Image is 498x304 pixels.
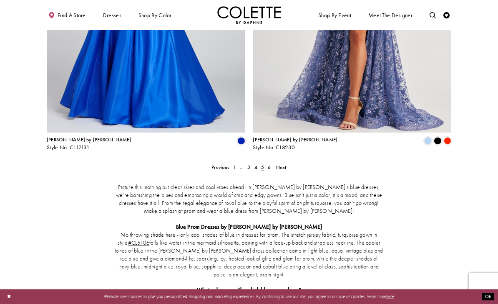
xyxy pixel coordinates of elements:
p: No throwing shade here - only cool shades of blue in dresses for prom. The stretch jersey fabric,... [115,231,383,279]
strong: Blue Prom Dresses by [PERSON_NAME] by [PERSON_NAME] [176,223,322,230]
a: Prev Page [210,163,231,172]
a: Check Wishlist [442,6,451,24]
button: Close Dialog [4,291,14,302]
i: Periwinkle [424,137,432,145]
a: Next Page [274,163,288,172]
a: Opens in new tab [128,239,149,246]
strong: What colors go with a dark blue prom dress? [197,286,302,294]
img: Colette by Daphne [217,6,281,24]
span: Next [276,164,287,171]
i: Black [434,137,441,145]
a: Find a store [47,6,87,24]
span: 4 [254,164,257,171]
span: [PERSON_NAME] by [PERSON_NAME] [253,136,337,143]
a: 6 [266,163,273,172]
a: Visit Home Page [217,6,281,24]
span: Shop by color [138,12,172,18]
span: Dresses [103,12,121,18]
span: Shop by color [137,6,173,24]
span: Shop By Event [317,6,352,24]
span: 5 [261,164,264,171]
span: Style No. CL12131 [47,144,90,151]
span: [PERSON_NAME] by [PERSON_NAME] [47,136,131,143]
a: Toggle search [428,6,438,24]
span: Shop By Event [318,12,351,18]
a: Meet the designer [367,6,414,24]
a: 4 [252,163,259,172]
span: ... [240,164,244,171]
span: Previous [211,164,229,171]
a: 3 [246,163,252,172]
a: ... [238,163,246,172]
p: Picture this: nothing but clear skies and cool vibes ahead! In [PERSON_NAME] by [PERSON_NAME]’s b... [115,184,383,215]
span: Meet the designer [368,12,412,18]
span: 1 [233,164,236,171]
span: Dresses [101,6,123,24]
i: Scarlet [444,137,451,145]
span: 3 [247,164,250,171]
a: here [386,294,394,299]
span: Style No. CL8230 [253,144,295,151]
a: 1 [231,163,238,172]
span: 6 [268,164,271,171]
div: Colette by Daphne Style No. CL12131 [47,137,131,151]
i: Royal Blue [237,137,245,145]
button: Submit Dialog [482,293,494,301]
div: Colette by Daphne Style No. CL8230 [253,137,337,151]
span: Current page [259,163,266,172]
p: Website uses cookies to give you personalized shopping and marketing experiences. By continuing t... [45,292,453,301]
span: Find a store [58,12,86,18]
